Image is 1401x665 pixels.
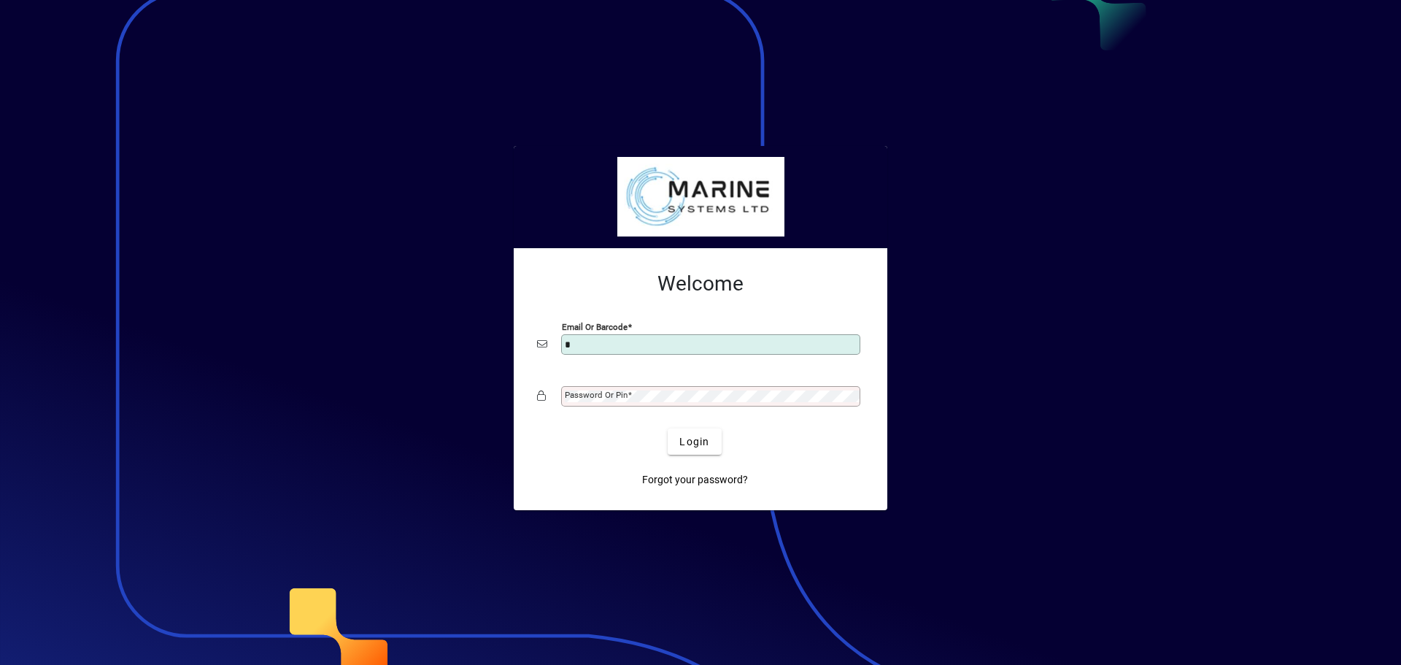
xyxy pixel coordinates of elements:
mat-label: Email or Barcode [562,322,628,332]
mat-label: Password or Pin [565,390,628,400]
a: Forgot your password? [636,466,754,493]
button: Login [668,428,721,455]
span: Forgot your password? [642,472,748,488]
span: Login [679,434,709,450]
h2: Welcome [537,272,864,296]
